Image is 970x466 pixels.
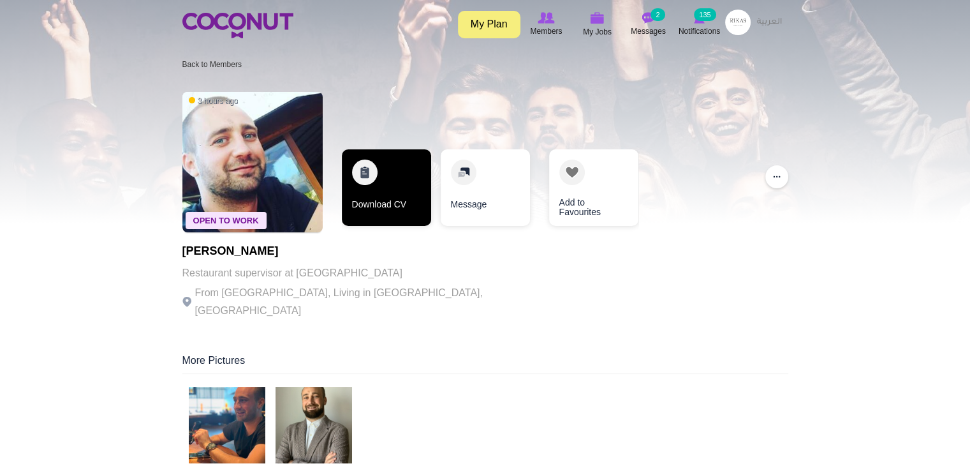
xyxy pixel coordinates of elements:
a: My Jobs My Jobs [572,10,623,40]
small: 135 [694,8,716,21]
span: Messages [631,25,666,38]
a: Messages Messages 2 [623,10,674,39]
span: Members [530,25,562,38]
span: Open To Work [186,212,267,229]
div: 2 / 3 [441,149,530,232]
span: My Jobs [583,26,612,38]
div: More Pictures [182,354,788,374]
div: 1 / 3 [342,149,431,232]
a: Download CV [342,149,431,226]
a: Browse Members Members [521,10,572,39]
img: Home [182,13,293,38]
a: Notifications Notifications 135 [674,10,725,39]
img: Notifications [694,12,705,24]
img: My Jobs [591,12,605,24]
div: 3 / 3 [540,149,629,232]
button: ... [765,165,788,188]
img: Browse Members [538,12,554,24]
span: Notifications [679,25,720,38]
h1: [PERSON_NAME] [182,245,533,258]
span: 3 hours ago [189,96,238,107]
a: Back to Members [182,60,242,69]
p: From [GEOGRAPHIC_DATA], Living in [GEOGRAPHIC_DATA], [GEOGRAPHIC_DATA] [182,284,533,320]
a: My Plan [458,11,520,38]
small: 2 [650,8,665,21]
a: Message [441,149,530,226]
a: Add to Favourites [549,149,638,226]
img: Messages [642,12,655,24]
p: Restaurant supervisor at [GEOGRAPHIC_DATA] [182,264,533,282]
a: العربية [751,10,788,35]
